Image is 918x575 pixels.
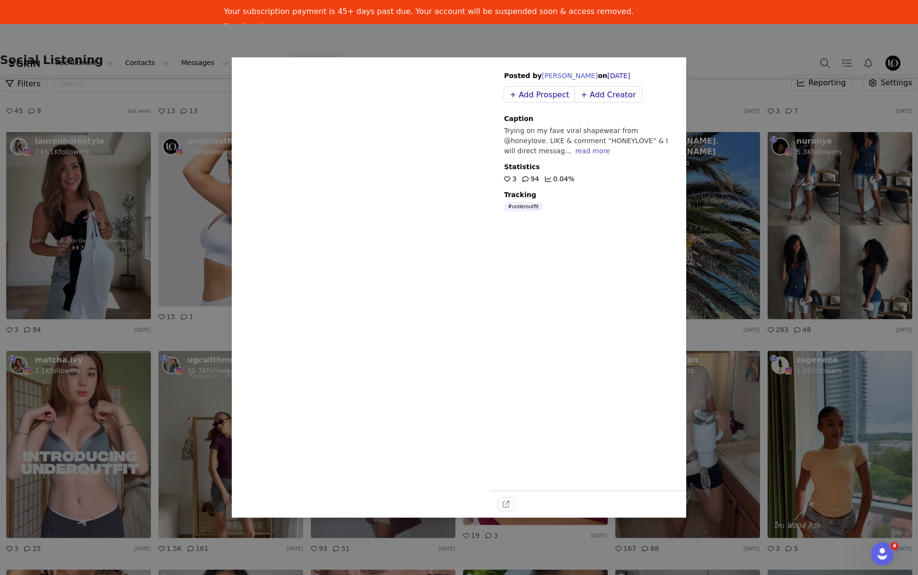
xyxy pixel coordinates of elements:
div: Your subscription payment is 45+ days past due. Your account will be suspended soon & access remo... [224,7,634,16]
span: [DATE] [607,72,630,80]
p: #underoutfit [508,203,539,210]
span: on [598,72,608,80]
span: 4 [891,542,898,550]
button: external-link [498,497,514,511]
button: + Add Prospect [504,87,575,102]
p: 3 [512,174,517,184]
a: [PERSON_NAME] [542,72,598,80]
span: Posted by [504,72,542,80]
p: Tracking [504,190,673,200]
p: Caption [504,114,673,124]
a: Pay Invoices [224,22,278,33]
video: Sorry, your browser does not support videos. [232,57,491,517]
iframe: Intercom live chat [871,542,894,565]
p: Trying on my fave viral shapewear from @honeylove. LIKE & comment “HONEYLOVE” & I will direct mes... [504,126,673,156]
p: 0.04% [553,174,574,184]
div: read more [575,147,610,155]
button: + Add Creator [575,87,641,102]
p: 94 [531,174,539,184]
p: Statistics [504,162,673,172]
